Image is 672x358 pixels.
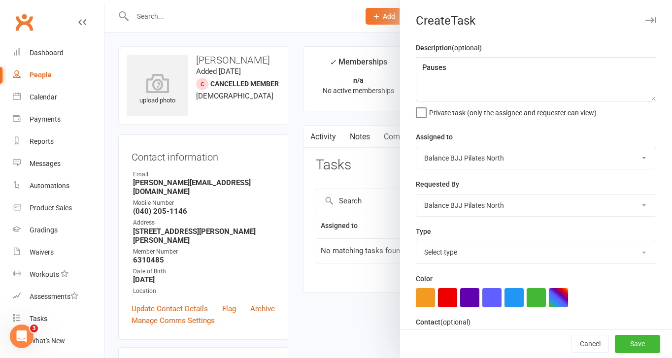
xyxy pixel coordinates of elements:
[30,160,61,167] div: Messages
[30,248,54,256] div: Waivers
[13,308,104,330] a: Tasks
[30,71,52,79] div: People
[416,273,433,284] label: Color
[13,42,104,64] a: Dashboard
[30,293,78,300] div: Assessments
[30,315,47,323] div: Tasks
[416,226,431,237] label: Type
[13,130,104,153] a: Reports
[30,226,58,234] div: Gradings
[30,93,57,101] div: Calendar
[13,263,104,286] a: Workouts
[13,197,104,219] a: Product Sales
[400,14,672,28] div: Create Task
[30,204,72,212] div: Product Sales
[30,182,69,190] div: Automations
[30,49,64,57] div: Dashboard
[571,335,609,353] button: Cancel
[30,115,61,123] div: Payments
[30,270,59,278] div: Workouts
[416,57,656,101] textarea: Pauses
[416,317,470,327] label: Contact
[13,86,104,108] a: Calendar
[416,131,453,142] label: Assigned to
[13,241,104,263] a: Waivers
[30,137,54,145] div: Reports
[30,337,65,345] div: What's New
[13,286,104,308] a: Assessments
[416,42,482,53] label: Description
[13,219,104,241] a: Gradings
[452,44,482,52] small: (optional)
[440,318,470,326] small: (optional)
[10,325,34,348] iframe: Intercom live chat
[13,108,104,130] a: Payments
[13,153,104,175] a: Messages
[30,325,38,332] span: 3
[13,175,104,197] a: Automations
[429,105,597,117] span: Private task (only the assignee and requester can view)
[416,179,459,190] label: Requested By
[615,335,660,353] button: Save
[13,330,104,352] a: What's New
[13,64,104,86] a: People
[12,10,36,34] a: Clubworx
